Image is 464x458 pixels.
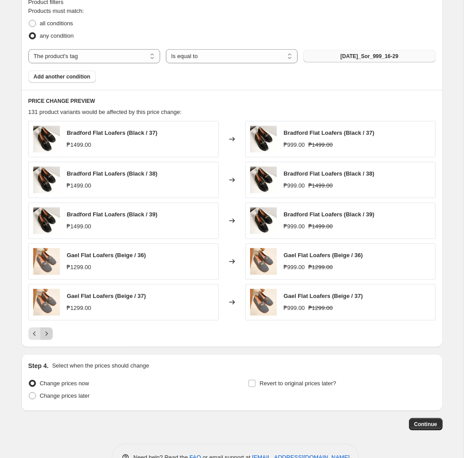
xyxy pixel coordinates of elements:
img: 0910-BradfordBlack-Shopify_80x.jpg [250,126,277,153]
img: 0910-BradfordBlack-Shopify_80x.jpg [33,167,60,193]
img: 0910-BradfordBlack-Shopify_80x.jpg [33,126,60,153]
div: ₱1299.00 [67,304,91,313]
button: Previous [28,328,41,340]
span: Add another condition [34,73,90,80]
div: ₱999.00 [284,304,305,313]
span: Bradford Flat Loafers (Black / 38) [67,170,157,177]
div: ₱999.00 [284,141,305,149]
strike: ₱1499.00 [308,222,333,231]
span: Change prices now [40,380,89,387]
span: Revert to original prices later? [260,380,336,387]
p: Select when the prices should change [52,361,149,370]
div: ₱999.00 [284,181,305,190]
img: Gael_Gray_Creatives_80x.jpg [33,289,60,316]
h2: Step 4. [28,361,49,370]
button: Add another condition [28,70,96,83]
span: any condition [40,32,74,39]
img: 0910-BradfordBlack-Shopify_80x.jpg [250,207,277,234]
button: Continue [409,418,443,431]
img: Gael_Gray_Creatives_80x.jpg [250,289,277,316]
nav: Pagination [28,328,53,340]
span: 131 product variants would be affected by this price change: [28,109,182,115]
img: 0910-BradfordBlack-Shopify_80x.jpg [250,167,277,193]
div: ₱1299.00 [67,263,91,272]
div: ₱999.00 [284,222,305,231]
button: Next [40,328,53,340]
h6: PRICE CHANGE PREVIEW [28,98,436,105]
span: Bradford Flat Loafers (Black / 37) [284,129,374,136]
span: Continue [414,421,437,428]
span: Gael Flat Loafers (Beige / 36) [67,252,146,258]
span: [DATE]_Sor_999_16-29 [341,53,399,60]
div: ₱1499.00 [67,141,91,149]
span: Change prices later [40,392,90,399]
div: ₱1499.00 [67,222,91,231]
strike: ₱1499.00 [308,181,333,190]
span: Bradford Flat Loafers (Black / 39) [67,211,157,218]
span: all conditions [40,20,73,27]
img: Gael_Gray_Creatives_80x.jpg [33,248,60,275]
button: [DATE]_Sor_999_16-29 [303,50,435,63]
span: Bradford Flat Loafers (Black / 38) [284,170,374,177]
span: Gael Flat Loafers (Beige / 36) [284,252,363,258]
div: ₱999.00 [284,263,305,272]
span: Bradford Flat Loafers (Black / 39) [284,211,374,218]
span: Gael Flat Loafers (Beige / 37) [284,293,363,299]
div: ₱1499.00 [67,181,91,190]
span: Gael Flat Loafers (Beige / 37) [67,293,146,299]
img: 0910-BradfordBlack-Shopify_80x.jpg [33,207,60,234]
strike: ₱1499.00 [308,141,333,149]
span: Bradford Flat Loafers (Black / 37) [67,129,157,136]
span: Products must match: [28,8,84,14]
img: Gael_Gray_Creatives_80x.jpg [250,248,277,275]
strike: ₱1299.00 [308,304,333,313]
strike: ₱1299.00 [308,263,333,272]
